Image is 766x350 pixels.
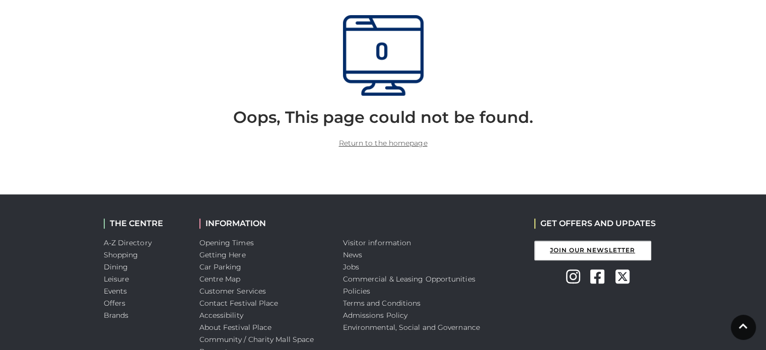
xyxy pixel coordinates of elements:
a: Admissions Policy [343,311,408,320]
a: Shopping [104,250,138,259]
a: Accessibility [199,311,243,320]
a: Visitor information [343,238,411,247]
a: Return to the homepage [339,138,428,148]
a: Events [104,287,127,296]
a: Jobs [343,262,359,271]
a: Contact Festival Place [199,299,278,308]
a: Getting Here [199,250,246,259]
h2: THE CENTRE [104,219,184,228]
a: About Festival Place [199,323,272,332]
a: Offers [104,299,126,308]
h2: INFORMATION [199,219,328,228]
a: Terms and Conditions [343,299,421,308]
a: Opening Times [199,238,254,247]
a: Environmental, Social and Governance [343,323,480,332]
a: Dining [104,262,128,271]
img: 404Page.png [343,15,424,96]
a: Commercial & Leasing Opportunities [343,274,475,284]
a: Leisure [104,274,129,284]
a: Brands [104,311,129,320]
h2: Oops, This page could not be found. [111,108,655,127]
a: Customer Services [199,287,266,296]
h2: GET OFFERS AND UPDATES [534,219,656,228]
a: News [343,250,362,259]
a: A-Z Directory [104,238,152,247]
a: Centre Map [199,274,241,284]
a: Car Parking [199,262,242,271]
a: Join Our Newsletter [534,241,651,260]
a: Policies [343,287,371,296]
